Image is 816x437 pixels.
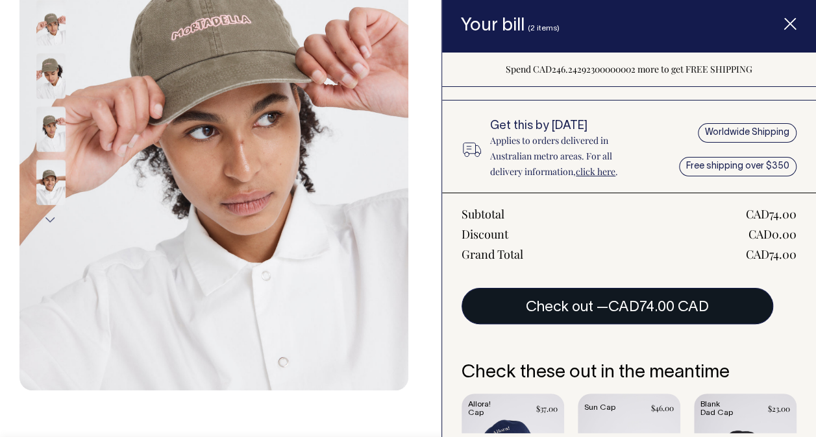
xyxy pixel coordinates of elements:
[608,301,709,314] span: CAD74.00 CAD
[462,363,797,383] h6: Check these out in the meantime
[490,120,644,133] h6: Get this by [DATE]
[41,205,60,234] button: Next
[490,133,644,180] p: Applies to orders delivered in Australian metro areas. For all delivery information, .
[462,288,773,324] button: Check out —CAD74.00 CAD
[36,159,66,205] img: moss
[36,53,66,99] img: moss
[528,25,560,32] span: (2 items)
[748,226,797,242] div: CAD0.00
[746,206,797,222] div: CAD74.00
[462,226,508,242] div: Discount
[462,246,523,262] div: Grand Total
[746,246,797,262] div: CAD74.00
[462,206,504,222] div: Subtotal
[36,106,66,152] img: moss
[576,165,615,178] a: click here
[506,63,752,75] span: Spend CAD246.24292300000002 more to get FREE SHIPPING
